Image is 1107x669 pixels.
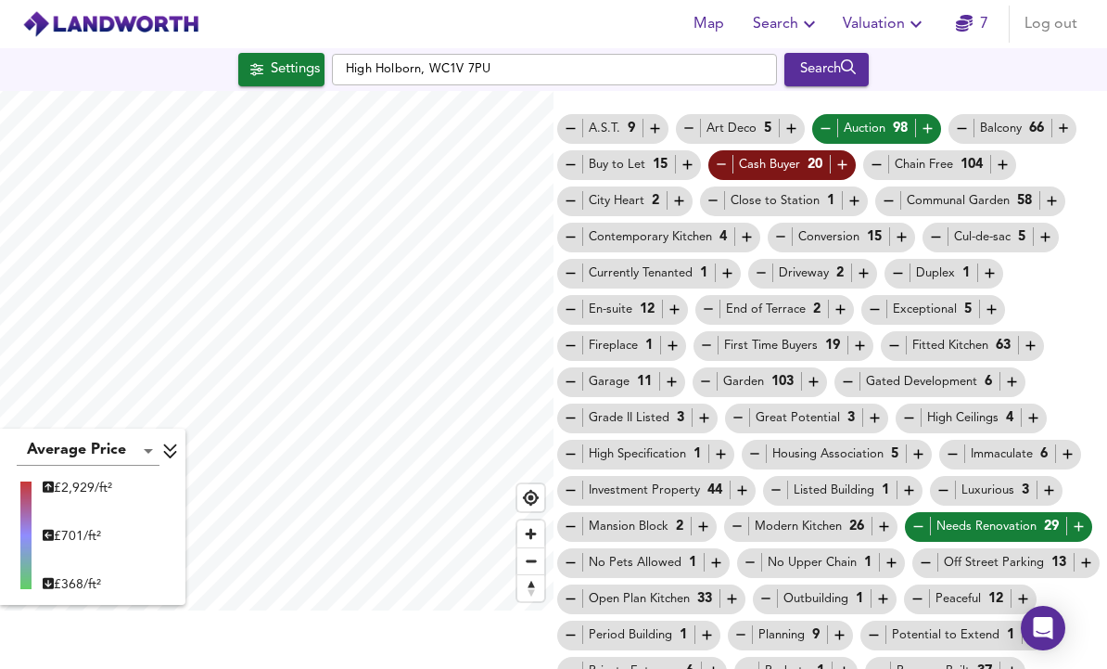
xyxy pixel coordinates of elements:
span: Valuation [843,11,927,37]
span: Reset bearing to north [517,575,544,601]
button: Zoom in [517,521,544,547]
div: Search [789,58,864,82]
button: Settings [238,53,324,86]
span: Log out [1024,11,1077,37]
button: Map [679,6,738,43]
div: £ 368/ft² [43,575,112,594]
div: Average Price [17,436,159,466]
button: Reset bearing to north [517,574,544,601]
div: Click to configure Search Settings [238,53,324,86]
a: 7 [956,11,988,37]
div: £ 701/ft² [43,527,112,546]
button: Find my location [517,484,544,511]
input: Enter a location... [332,54,777,85]
img: logo [22,10,199,38]
span: Zoom out [517,548,544,574]
button: Zoom out [517,547,544,574]
div: Settings [271,58,320,82]
button: Valuation [835,6,935,43]
div: £ 2,929/ft² [43,479,112,497]
button: 7 [942,6,1001,43]
button: Log out [1017,6,1085,43]
span: Search [753,11,821,37]
button: Search [745,6,828,43]
button: Search [784,53,869,86]
span: Map [686,11,731,37]
div: Run Your Search [784,53,869,86]
div: Open Intercom Messenger [1021,606,1065,650]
